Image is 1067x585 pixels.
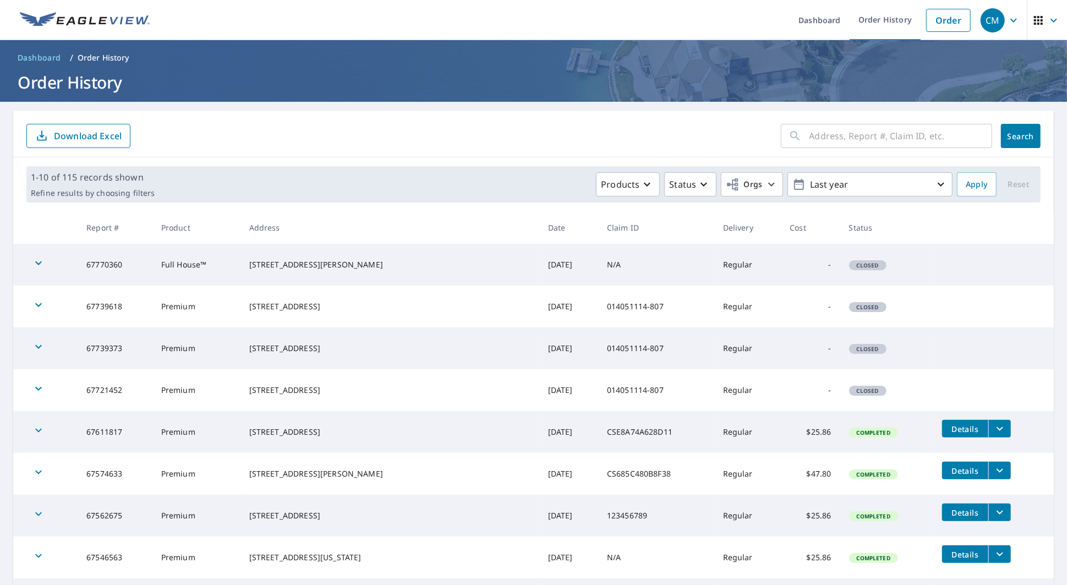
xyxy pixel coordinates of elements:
[781,411,840,453] td: $25.86
[18,52,61,63] span: Dashboard
[781,495,840,537] td: $25.86
[714,211,781,244] th: Delivery
[152,244,240,286] td: Full House™
[781,244,840,286] td: -
[152,211,240,244] th: Product
[78,52,129,63] p: Order History
[539,537,598,578] td: [DATE]
[781,211,840,244] th: Cost
[781,327,840,369] td: -
[539,369,598,411] td: [DATE]
[850,261,885,269] span: Closed
[726,178,763,192] span: Orgs
[714,369,781,411] td: Regular
[850,429,897,436] span: Completed
[152,411,240,453] td: Premium
[78,537,152,578] td: 67546563
[539,286,598,327] td: [DATE]
[850,387,885,395] span: Closed
[714,244,781,286] td: Regular
[78,495,152,537] td: 67562675
[598,211,714,244] th: Claim ID
[714,411,781,453] td: Regular
[240,211,539,244] th: Address
[78,244,152,286] td: 67770360
[850,303,885,311] span: Closed
[31,171,155,184] p: 1-10 of 115 records shown
[949,466,982,476] span: Details
[31,188,155,198] p: Refine results by choosing filters
[249,385,530,396] div: [STREET_ADDRESS]
[54,130,122,142] p: Download Excel
[988,504,1011,521] button: filesDropdownBtn-67562675
[781,369,840,411] td: -
[809,121,992,151] input: Address, Report #, Claim ID, etc.
[988,420,1011,438] button: filesDropdownBtn-67611817
[598,537,714,578] td: N/A
[787,172,953,196] button: Last year
[249,427,530,438] div: [STREET_ADDRESS]
[13,49,65,67] a: Dashboard
[249,468,530,479] div: [STREET_ADDRESS][PERSON_NAME]
[926,9,971,32] a: Order
[249,259,530,270] div: [STREET_ADDRESS][PERSON_NAME]
[981,8,1005,32] div: CM
[539,244,598,286] td: [DATE]
[601,178,639,191] p: Products
[850,345,885,353] span: Closed
[539,495,598,537] td: [DATE]
[78,286,152,327] td: 67739618
[152,495,240,537] td: Premium
[249,510,530,521] div: [STREET_ADDRESS]
[78,411,152,453] td: 67611817
[539,411,598,453] td: [DATE]
[957,172,997,196] button: Apply
[598,495,714,537] td: 123456789
[596,172,660,196] button: Products
[152,369,240,411] td: Premium
[78,369,152,411] td: 67721452
[714,327,781,369] td: Regular
[152,327,240,369] td: Premium
[152,286,240,327] td: Premium
[598,286,714,327] td: 014051114-807
[781,286,840,327] td: -
[966,178,988,192] span: Apply
[70,51,73,64] li: /
[949,424,982,434] span: Details
[539,211,598,244] th: Date
[664,172,716,196] button: Status
[850,512,897,520] span: Completed
[152,453,240,495] td: Premium
[840,211,933,244] th: Status
[1001,124,1041,148] button: Search
[781,453,840,495] td: $47.80
[20,12,150,29] img: EV Logo
[942,504,988,521] button: detailsBtn-67562675
[942,545,988,563] button: detailsBtn-67546563
[850,471,897,478] span: Completed
[598,411,714,453] td: CSE8A74A628D11
[942,420,988,438] button: detailsBtn-67611817
[598,453,714,495] td: CS685C480B8F38
[539,453,598,495] td: [DATE]
[249,343,530,354] div: [STREET_ADDRESS]
[949,507,982,518] span: Details
[669,178,696,191] p: Status
[152,537,240,578] td: Premium
[598,327,714,369] td: 014051114-807
[850,554,897,562] span: Completed
[539,327,598,369] td: [DATE]
[78,327,152,369] td: 67739373
[13,71,1054,94] h1: Order History
[78,211,152,244] th: Report #
[942,462,988,479] button: detailsBtn-67574633
[714,286,781,327] td: Regular
[598,369,714,411] td: 014051114-807
[249,552,530,563] div: [STREET_ADDRESS][US_STATE]
[13,49,1054,67] nav: breadcrumb
[1010,131,1032,141] span: Search
[249,301,530,312] div: [STREET_ADDRESS]
[714,453,781,495] td: Regular
[988,462,1011,479] button: filesDropdownBtn-67574633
